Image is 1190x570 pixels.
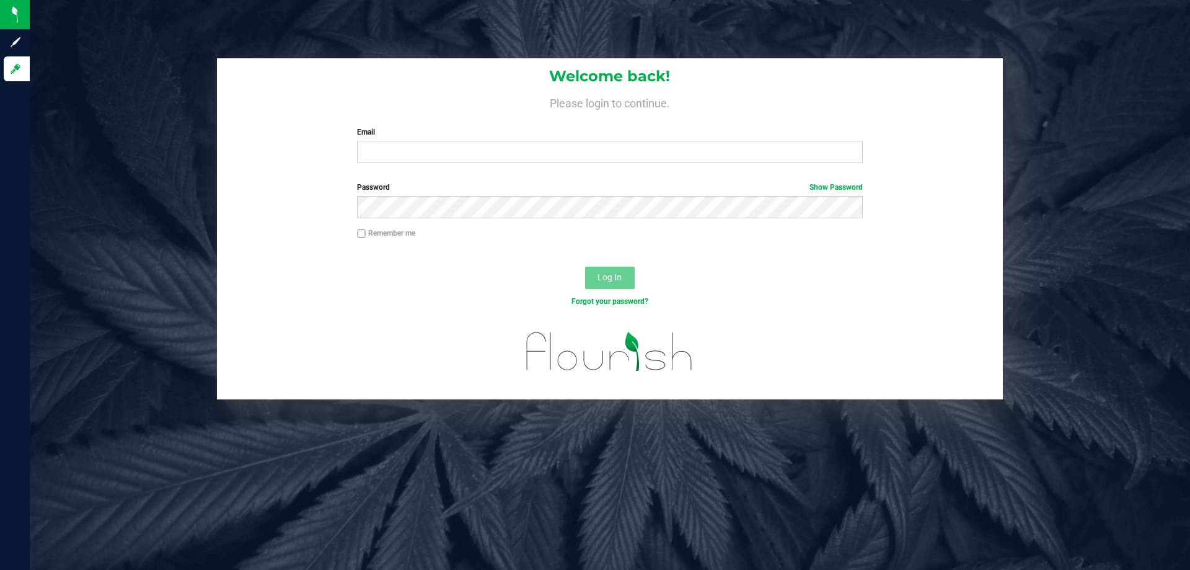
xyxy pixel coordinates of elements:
[357,183,390,192] span: Password
[9,63,22,75] inline-svg: Log in
[357,228,415,239] label: Remember me
[357,229,366,238] input: Remember me
[571,297,648,306] a: Forgot your password?
[217,68,1003,84] h1: Welcome back!
[597,272,622,282] span: Log In
[511,320,708,383] img: flourish_logo.svg
[585,267,635,289] button: Log In
[9,36,22,48] inline-svg: Sign up
[809,183,863,192] a: Show Password
[217,94,1003,109] h4: Please login to continue.
[357,127,862,138] label: Email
